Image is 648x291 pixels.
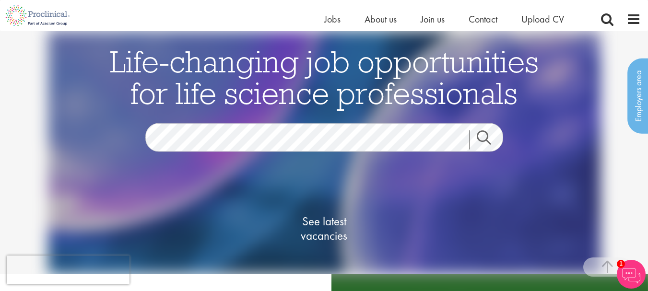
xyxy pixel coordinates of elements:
[48,31,601,274] img: candidate home
[469,13,497,25] a: Contact
[324,13,341,25] a: Jobs
[7,256,130,284] iframe: reCAPTCHA
[276,214,372,243] span: See latest vacancies
[469,130,510,149] a: Job search submit button
[617,260,646,289] img: Chatbot
[365,13,397,25] a: About us
[276,175,372,281] a: See latestvacancies
[617,260,625,268] span: 1
[110,42,539,112] span: Life-changing job opportunities for life science professionals
[521,13,564,25] a: Upload CV
[421,13,445,25] a: Join us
